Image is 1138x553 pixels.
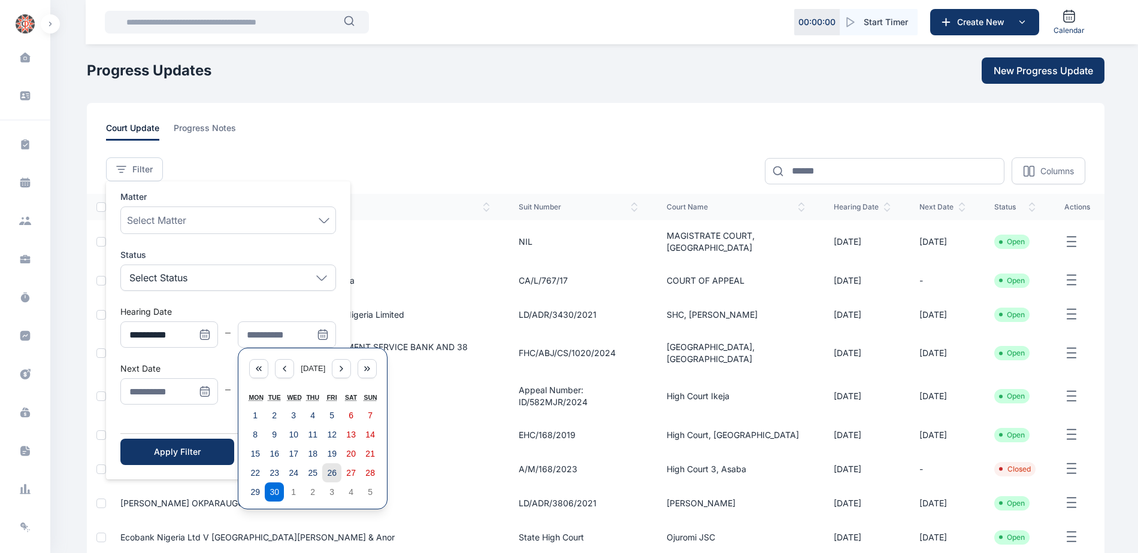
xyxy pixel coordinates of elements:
button: 7 September 2025 [361,406,380,425]
td: High Court, [GEOGRAPHIC_DATA] [652,418,819,452]
td: A/M/168/2023 [504,452,652,486]
abbr: Tuesday [268,394,281,401]
abbr: 30 September 2025 [270,487,279,497]
abbr: 18 September 2025 [308,449,317,458]
button: 16 September 2025 [265,444,284,463]
button: 5 September 2025 [322,406,341,425]
span: Ecobank Nigeria Ltd V [GEOGRAPHIC_DATA][PERSON_NAME] & Anor [120,532,395,542]
button: 25 September 2025 [303,463,322,482]
button: 20 September 2025 [341,444,361,463]
button: 23 September 2025 [265,463,284,482]
button: Create New [930,9,1039,35]
span: [DATE] [301,364,325,373]
abbr: 13 September 2025 [346,430,356,439]
span: hearing date [834,202,891,212]
button: 26 September 2025 [322,463,341,482]
abbr: 1 September 2025 [253,411,258,420]
button: 28 September 2025 [361,463,380,482]
a: Calendar [1049,4,1089,40]
abbr: 15 September 2025 [250,449,260,458]
span: progress notes [174,122,236,141]
span: Start Timer [864,16,908,28]
button: 3 September 2025 [284,406,303,425]
button: 18 September 2025 [303,444,322,463]
abbr: 19 September 2025 [327,449,337,458]
td: [DATE] [819,452,905,486]
button: 10 September 2025 [284,425,303,444]
td: High Court 3, Asaba [652,452,819,486]
button: Filter [106,157,163,181]
abbr: 2 October 2025 [310,487,315,497]
label: Hearing Date [120,306,172,317]
li: Closed [999,464,1031,474]
button: 9 September 2025 [265,425,284,444]
button: 1 September 2025 [246,406,265,425]
button: 30 September 2025 [265,482,284,502]
button: 2 September 2025 [265,406,284,425]
td: [DATE] [819,220,905,263]
td: [DATE] [905,332,980,375]
abbr: 16 September 2025 [270,449,279,458]
td: SHC, [PERSON_NAME] [652,297,819,332]
button: Start Timer [840,9,918,35]
abbr: 29 September 2025 [250,487,260,497]
abbr: Monday [249,394,264,401]
td: [GEOGRAPHIC_DATA], [GEOGRAPHIC_DATA] [652,332,819,375]
button: 11 September 2025 [303,425,322,444]
span: [PERSON_NAME] OKPARAUGO AND ECOBANK NIG LTD [120,498,344,508]
li: Open [999,237,1025,247]
abbr: 24 September 2025 [289,468,298,478]
li: Open [999,499,1025,508]
button: 6 September 2025 [341,406,361,425]
abbr: 20 September 2025 [346,449,356,458]
abbr: 2 September 2025 [272,411,277,420]
abbr: Sunday [364,394,377,401]
abbr: 25 September 2025 [308,468,317,478]
button: Columns [1012,157,1085,184]
td: [DATE] [905,486,980,520]
abbr: 10 September 2025 [289,430,298,439]
h1: Progress Updates [87,61,211,80]
abbr: 27 September 2025 [346,468,356,478]
abbr: 7 September 2025 [368,411,373,420]
span: Filter [132,163,153,175]
span: New Progress Update [994,63,1093,78]
td: LD/ADR/3806/2021 [504,486,652,520]
abbr: 6 September 2025 [349,411,353,420]
span: Create New [952,16,1015,28]
td: FHC/ABJ/CS/1020/2024 [504,332,652,375]
button: 2 October 2025 [303,482,322,502]
ul: Menu [106,181,350,479]
button: 29 September 2025 [246,482,265,502]
span: Calendar [1054,26,1085,35]
li: Open [999,276,1025,285]
button: 15 September 2025 [246,444,265,463]
button: 24 September 2025 [284,463,303,482]
abbr: 21 September 2025 [365,449,375,458]
td: [DATE] [819,263,905,297]
label: Status [120,249,336,261]
button: 3 October 2025 [322,482,341,502]
abbr: 3 September 2025 [291,411,296,420]
abbr: 4 October 2025 [349,487,353,497]
abbr: 9 September 2025 [272,430,277,439]
a: progress notes [174,122,250,141]
button: 1 October 2025 [284,482,303,502]
li: Open [999,430,1025,440]
td: CA/L/767/17 [504,263,652,297]
abbr: Wednesday [287,394,302,401]
button: Apply Filter [120,439,234,465]
span: court update [106,122,159,141]
abbr: 5 October 2025 [368,487,373,497]
button: 14 September 2025 [361,425,380,444]
abbr: Saturday [345,394,357,401]
td: [DATE] [819,332,905,375]
td: LD/ADR/3430/2021 [504,297,652,332]
abbr: 12 September 2025 [327,430,337,439]
button: 19 September 2025 [322,444,341,463]
label: Next Date [120,363,161,373]
abbr: Friday [327,394,337,401]
button: 21 September 2025 [361,444,380,463]
td: - [905,452,980,486]
button: [DATE] [301,359,325,378]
